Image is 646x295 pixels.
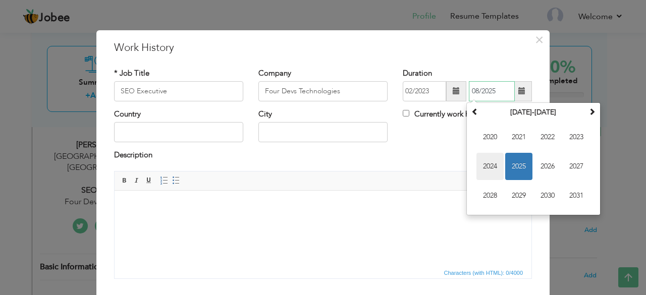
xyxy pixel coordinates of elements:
div: Statistics [442,268,526,277]
iframe: Rich Text Editor, workEditor [115,191,531,266]
span: 2023 [563,124,590,151]
a: Underline [143,175,154,186]
label: * Job Title [114,68,149,79]
a: Insert/Remove Bulleted List [171,175,182,186]
span: 2029 [505,182,532,209]
span: 2022 [534,124,561,151]
label: Duration [403,68,432,79]
button: Close [531,32,547,48]
span: 2031 [563,182,590,209]
span: 2026 [534,153,561,180]
label: City [258,109,272,120]
span: 2024 [476,153,504,180]
input: Present [469,81,515,101]
span: 2020 [476,124,504,151]
span: Characters (with HTML): 0/4000 [442,268,525,277]
label: Currently work here [403,109,480,120]
label: Description [114,150,152,160]
span: 2027 [563,153,590,180]
span: Next Decade [588,108,596,115]
th: Select Decade [481,105,586,120]
input: From [403,81,446,101]
span: 2021 [505,124,532,151]
span: Previous Decade [471,108,478,115]
h3: Work History [114,40,532,55]
span: 2030 [534,182,561,209]
label: Company [258,68,291,79]
a: Italic [131,175,142,186]
span: × [535,31,544,49]
span: 2028 [476,182,504,209]
a: Insert/Remove Numbered List [158,175,170,186]
a: Bold [119,175,130,186]
input: Currently work here [403,110,409,116]
label: Country [114,109,141,120]
span: 2025 [505,153,532,180]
